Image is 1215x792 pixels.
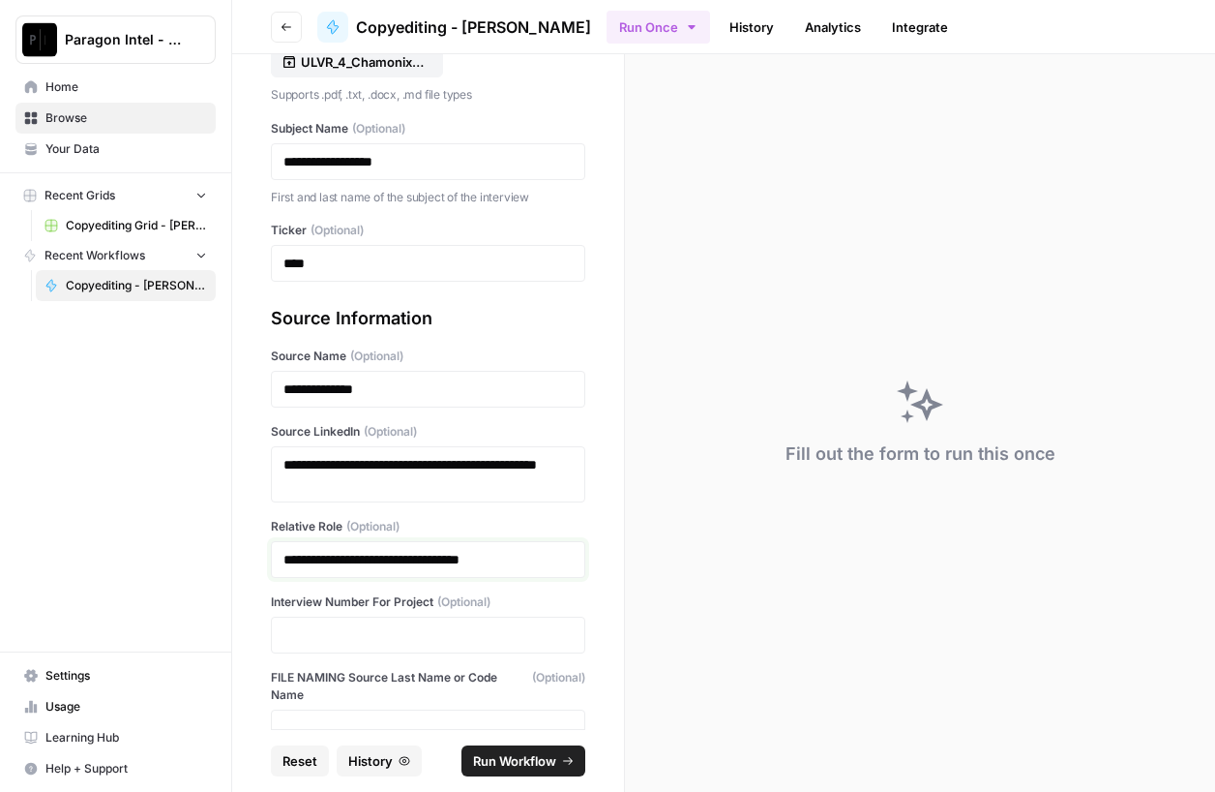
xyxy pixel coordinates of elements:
[785,441,1055,468] div: Fill out the form to run this once
[301,52,425,72] p: ULVR_4_Chamonix Raw Transcript.docx
[607,11,710,44] button: Run Once
[473,751,556,771] span: Run Workflow
[350,348,403,365] span: (Optional)
[271,518,585,535] label: Relative Role
[45,667,207,685] span: Settings
[282,751,317,771] span: Reset
[15,660,216,691] a: Settings
[66,277,207,294] span: Copyediting - [PERSON_NAME]
[15,241,216,270] button: Recent Workflows
[45,109,207,127] span: Browse
[271,348,585,365] label: Source Name
[356,15,591,39] span: Copyediting - [PERSON_NAME]
[437,594,490,611] span: (Optional)
[15,722,216,753] a: Learning Hub
[271,305,585,332] div: Source Information
[271,746,329,777] button: Reset
[348,751,393,771] span: History
[271,594,585,611] label: Interview Number For Project
[65,30,182,49] span: Paragon Intel - Copyediting
[36,210,216,241] a: Copyediting Grid - [PERSON_NAME]
[346,518,400,535] span: (Optional)
[793,12,873,43] a: Analytics
[337,746,422,777] button: History
[15,15,216,64] button: Workspace: Paragon Intel - Copyediting
[271,120,585,137] label: Subject Name
[352,120,405,137] span: (Optional)
[15,72,216,103] a: Home
[15,181,216,210] button: Recent Grids
[271,423,585,441] label: Source LinkedIn
[271,188,585,207] p: First and last name of the subject of the interview
[44,247,145,264] span: Recent Workflows
[15,691,216,722] a: Usage
[44,187,115,204] span: Recent Grids
[271,222,585,239] label: Ticker
[461,746,585,777] button: Run Workflow
[45,729,207,746] span: Learning Hub
[311,222,364,239] span: (Optional)
[880,12,960,43] a: Integrate
[15,753,216,784] button: Help + Support
[271,46,443,77] button: ULVR_4_Chamonix Raw Transcript.docx
[271,669,585,704] label: FILE NAMING Source Last Name or Code Name
[271,85,585,105] p: Supports .pdf, .txt, .docx, .md file types
[15,103,216,134] a: Browse
[45,78,207,96] span: Home
[718,12,785,43] a: History
[22,22,57,57] img: Paragon Intel - Copyediting Logo
[45,760,207,777] span: Help + Support
[45,140,207,158] span: Your Data
[66,217,207,234] span: Copyediting Grid - [PERSON_NAME]
[36,270,216,301] a: Copyediting - [PERSON_NAME]
[45,698,207,716] span: Usage
[317,12,591,43] a: Copyediting - [PERSON_NAME]
[364,423,417,441] span: (Optional)
[532,669,585,704] span: (Optional)
[15,134,216,165] a: Your Data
